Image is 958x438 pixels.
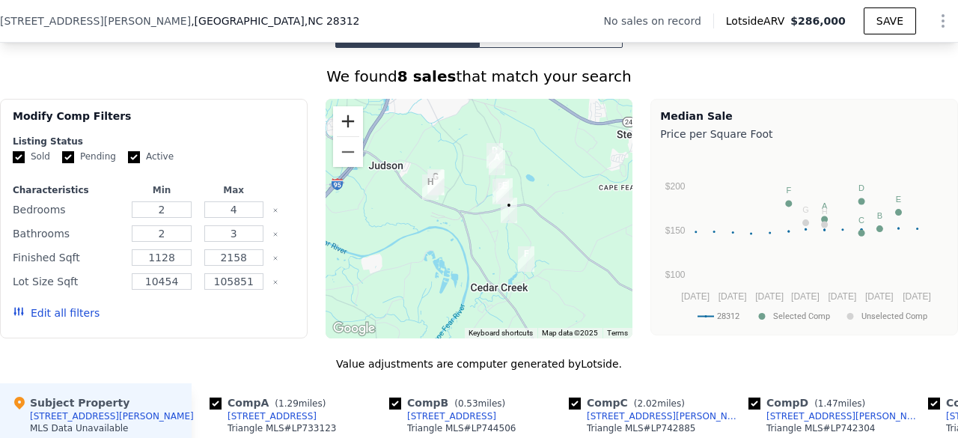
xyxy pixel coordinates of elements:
div: 4430 Trimble Ln [480,137,509,174]
text: Unselected Comp [861,311,927,321]
div: [STREET_ADDRESS] [407,410,496,422]
text: H [822,207,828,216]
span: , [GEOGRAPHIC_DATA] [191,13,359,28]
button: Clear [272,255,278,261]
label: Pending [62,150,116,163]
div: Triangle MLS # LP742304 [766,422,875,434]
button: SAVE [864,7,916,34]
div: Finished Sqft [13,247,123,268]
text: [DATE] [756,291,784,302]
div: Price per Square Foot [660,124,948,145]
div: Modify Comp Filters [13,109,295,136]
a: Open this area in Google Maps (opens a new window) [329,319,379,338]
label: Active [128,150,174,163]
button: Clear [272,279,278,285]
text: $200 [665,181,686,192]
strong: 8 sales [397,67,457,85]
div: 1900 John Hall Rd [490,172,519,210]
div: Comp C [569,395,691,410]
svg: A chart. [660,145,945,332]
text: G [803,205,810,214]
div: Comp A [210,395,332,410]
div: [STREET_ADDRESS][PERSON_NAME] [766,410,922,422]
div: Median Sale [660,109,948,124]
span: 2.02 [637,398,657,409]
text: Selected Comp [773,311,830,321]
text: [DATE] [903,291,931,302]
div: Bathrooms [13,223,123,244]
div: Triangle MLS # LP733123 [228,422,336,434]
text: A [822,201,828,210]
button: Clear [272,207,278,213]
div: 3515 Elsie Cir [421,163,450,201]
text: [DATE] [682,291,710,302]
span: , NC 28312 [305,15,360,27]
label: Sold [13,150,50,163]
input: Active [128,151,140,163]
span: ( miles) [448,398,511,409]
span: 1.29 [278,398,299,409]
span: ( miles) [628,398,691,409]
text: F [787,186,792,195]
text: [DATE] [718,291,747,302]
button: Edit all filters [13,305,100,320]
div: Lot Size Sqft [13,271,123,292]
div: No sales on record [604,13,713,28]
text: $150 [665,225,686,236]
span: Map data ©2025 [542,329,598,337]
div: 2210 John Hall Rd [495,192,523,229]
div: MLS Data Unavailable [30,422,129,434]
div: 1475 Seabrook School Rd [483,144,511,181]
div: 1963 Seabrook School Rd [486,173,515,210]
button: Clear [272,231,278,237]
a: [STREET_ADDRESS] [389,410,496,422]
text: B [877,211,882,220]
div: Characteristics [13,184,123,196]
text: [DATE] [865,291,894,302]
text: E [896,195,901,204]
button: Show Options [928,6,958,36]
div: Max [201,184,266,196]
text: [DATE] [791,291,820,302]
div: 3242 Willard Dr [416,168,445,206]
input: Sold [13,151,25,163]
span: ( miles) [269,398,332,409]
div: Listing Status [13,136,295,147]
span: ( miles) [808,398,871,409]
text: D [858,183,864,192]
a: [STREET_ADDRESS][PERSON_NAME] [748,410,922,422]
div: 3211 John Hall Rd [512,240,540,278]
div: Comp D [748,395,871,410]
input: Pending [62,151,74,163]
div: Subject Property [12,395,129,410]
a: Terms (opens in new tab) [607,329,628,337]
div: Triangle MLS # LP742885 [587,422,695,434]
a: [STREET_ADDRESS] [210,410,317,422]
text: $100 [665,270,686,280]
text: C [858,216,864,225]
button: Zoom out [333,137,363,167]
div: Min [129,184,195,196]
img: Google [329,319,379,338]
div: [STREET_ADDRESS] [228,410,317,422]
button: Keyboard shortcuts [469,328,533,338]
div: Triangle MLS # LP744506 [407,422,516,434]
div: Comp B [389,395,511,410]
span: 0.53 [458,398,478,409]
button: Zoom in [333,106,363,136]
div: [STREET_ADDRESS][PERSON_NAME] [30,410,194,422]
span: $286,000 [790,15,846,27]
span: 1.47 [818,398,838,409]
text: [DATE] [829,291,857,302]
div: Bedrooms [13,199,123,220]
a: [STREET_ADDRESS][PERSON_NAME] [569,410,742,422]
text: 28312 [717,311,739,321]
span: Lotside ARV [726,13,790,28]
div: [STREET_ADDRESS][PERSON_NAME] [587,410,742,422]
